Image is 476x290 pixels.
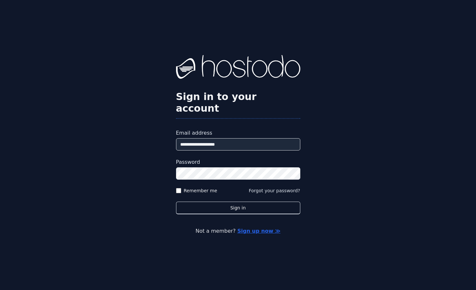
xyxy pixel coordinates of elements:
[249,187,300,194] button: Forgot your password?
[31,227,445,235] p: Not a member?
[176,202,300,214] button: Sign in
[237,228,280,234] a: Sign up now ≫
[176,158,300,166] label: Password
[176,55,300,81] img: Hostodo
[184,187,217,194] label: Remember me
[176,91,300,114] h2: Sign in to your account
[176,129,300,137] label: Email address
